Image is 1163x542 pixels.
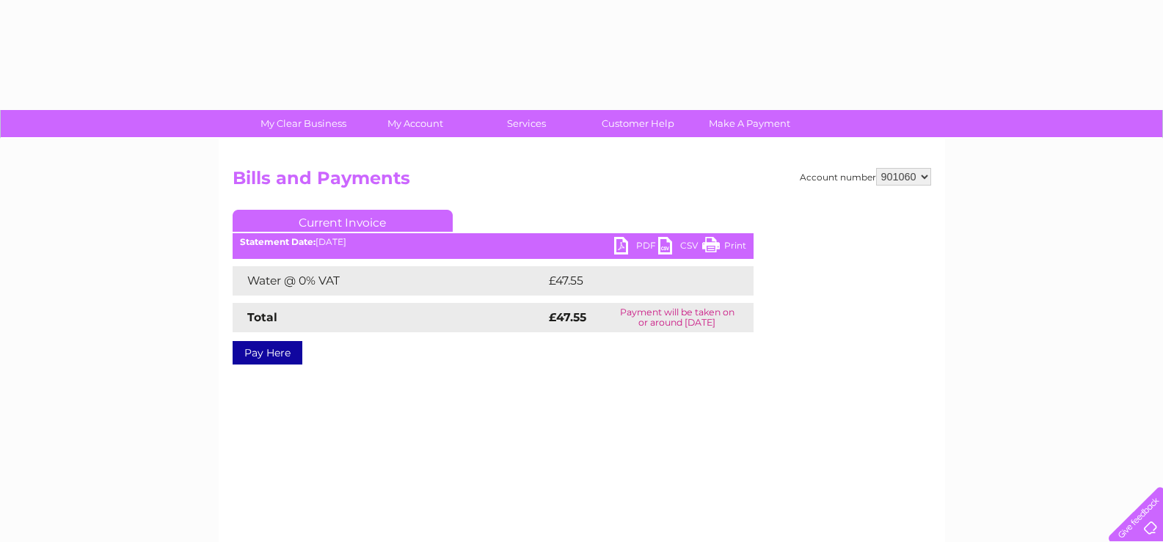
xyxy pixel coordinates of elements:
td: £47.55 [545,266,723,296]
a: CSV [658,237,702,258]
td: Water @ 0% VAT [233,266,545,296]
a: Pay Here [233,341,302,365]
div: [DATE] [233,237,754,247]
a: My Account [354,110,475,137]
div: Account number [800,168,931,186]
a: Print [702,237,746,258]
h2: Bills and Payments [233,168,931,196]
td: Payment will be taken on or around [DATE] [601,303,754,332]
a: My Clear Business [243,110,364,137]
a: Services [466,110,587,137]
a: Current Invoice [233,210,453,232]
a: PDF [614,237,658,258]
strong: Total [247,310,277,324]
strong: £47.55 [549,310,586,324]
b: Statement Date: [240,236,316,247]
a: Make A Payment [689,110,810,137]
a: Customer Help [577,110,699,137]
